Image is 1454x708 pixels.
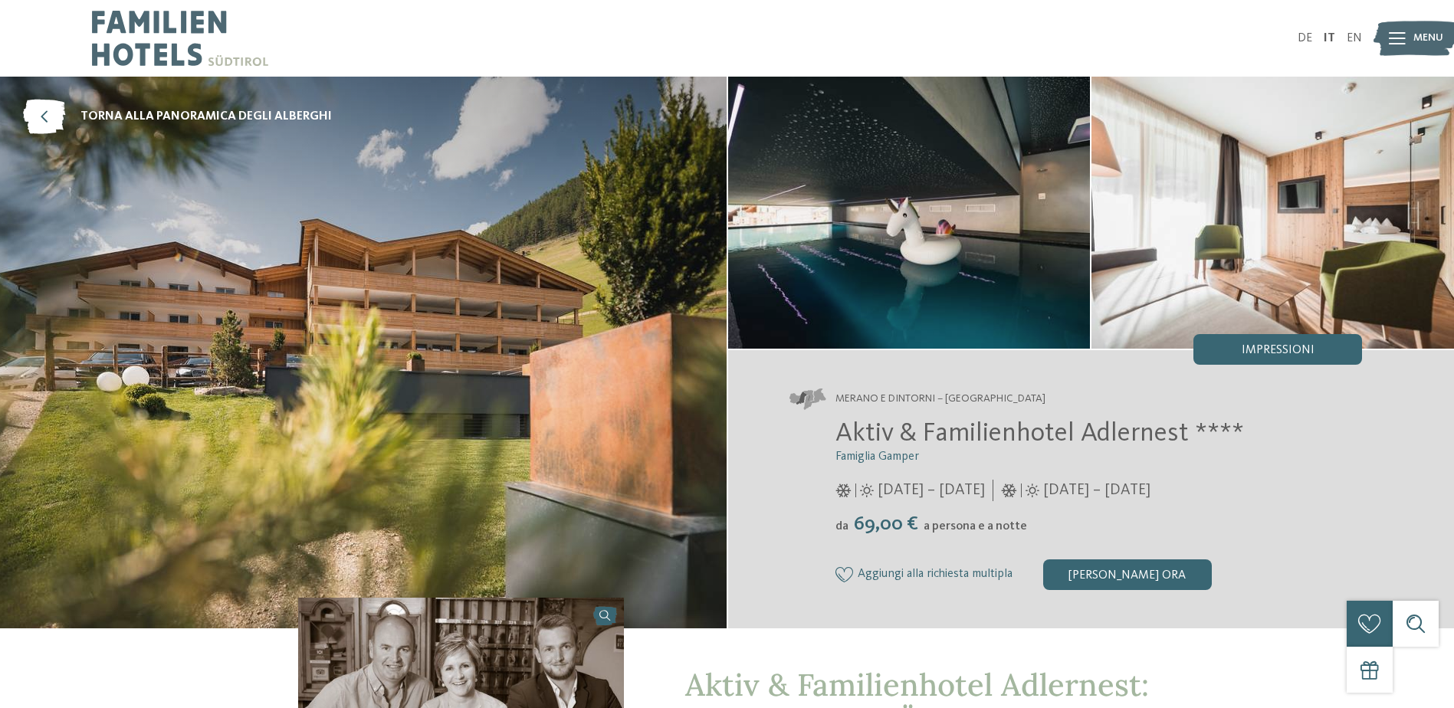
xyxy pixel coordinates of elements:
div: [PERSON_NAME] ora [1043,559,1212,590]
a: EN [1347,32,1362,44]
a: DE [1298,32,1312,44]
i: Orario d’apertura tutto l'anno [855,483,874,497]
span: torna alla panoramica degli alberghi [80,108,332,125]
i: Orario d’apertura tutto l'anno [835,483,852,497]
span: da [835,520,848,533]
span: Famiglia Gamper [835,451,919,463]
img: Il family hotel a Merano e dintorni con una marcia in più [728,77,1091,349]
img: Il family hotel a Merano e dintorni con una marcia in più [1091,77,1454,349]
a: IT [1324,32,1335,44]
i: Orario d’apertura tutto l'anno [1001,483,1017,497]
span: [DATE] – [DATE] [878,480,985,501]
span: Aktiv & Familienhotel Adlernest **** [835,420,1244,447]
span: a persona e a notte [924,520,1027,533]
i: Orario d’apertura tutto l'anno [1021,483,1039,497]
span: Menu [1413,31,1443,46]
span: 69,00 € [850,514,922,534]
span: [DATE] – [DATE] [1043,480,1150,501]
span: Impressioni [1242,344,1315,356]
span: Aggiungi alla richiesta multipla [858,568,1013,582]
span: Merano e dintorni – [GEOGRAPHIC_DATA] [835,392,1045,407]
a: torna alla panoramica degli alberghi [23,100,332,134]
